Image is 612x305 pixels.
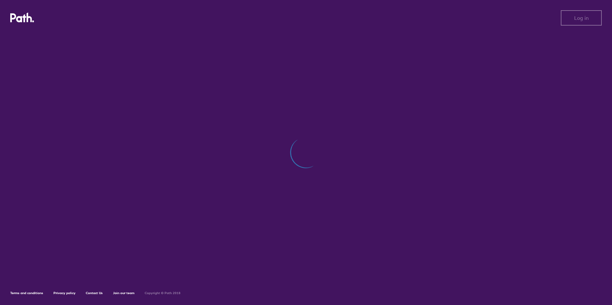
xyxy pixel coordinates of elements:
a: Terms and conditions [10,291,43,295]
span: Log in [574,15,589,21]
a: Join our team [113,291,134,295]
a: Contact Us [86,291,103,295]
button: Log in [561,10,602,26]
h6: Copyright © Path 2018 [145,291,181,295]
a: Privacy policy [53,291,76,295]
